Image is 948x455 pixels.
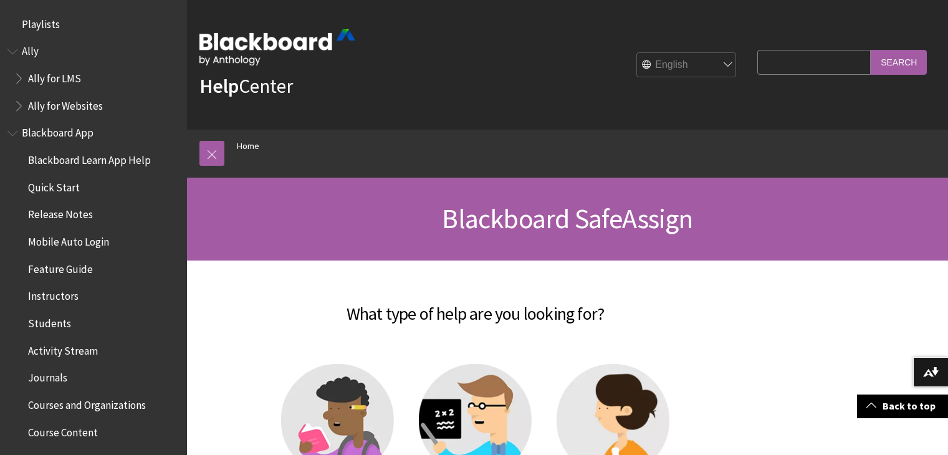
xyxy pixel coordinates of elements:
span: Ally for LMS [28,68,81,85]
span: Blackboard Learn App Help [28,150,151,166]
span: Journals [28,368,67,385]
img: Blackboard by Anthology [199,29,355,65]
a: Home [237,138,259,154]
span: Activity Stream [28,340,98,357]
span: Release Notes [28,204,93,221]
input: Search [871,50,927,74]
span: Students [28,313,71,330]
span: Blackboard SafeAssign [442,201,692,236]
select: Site Language Selector [637,53,737,78]
span: Quick Start [28,177,80,194]
span: Course Content [28,422,98,439]
span: Feature Guide [28,259,93,275]
span: Instructors [28,286,79,303]
span: Ally [22,41,39,58]
nav: Book outline for Anthology Ally Help [7,41,180,117]
a: Back to top [857,395,948,418]
span: Courses and Organizations [28,395,146,411]
span: Mobile Auto Login [28,231,109,248]
a: HelpCenter [199,74,293,98]
h2: What type of help are you looking for? [199,285,751,327]
span: Blackboard App [22,123,93,140]
span: Playlists [22,14,60,31]
nav: Book outline for Playlists [7,14,180,35]
strong: Help [199,74,239,98]
span: Ally for Websites [28,95,103,112]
